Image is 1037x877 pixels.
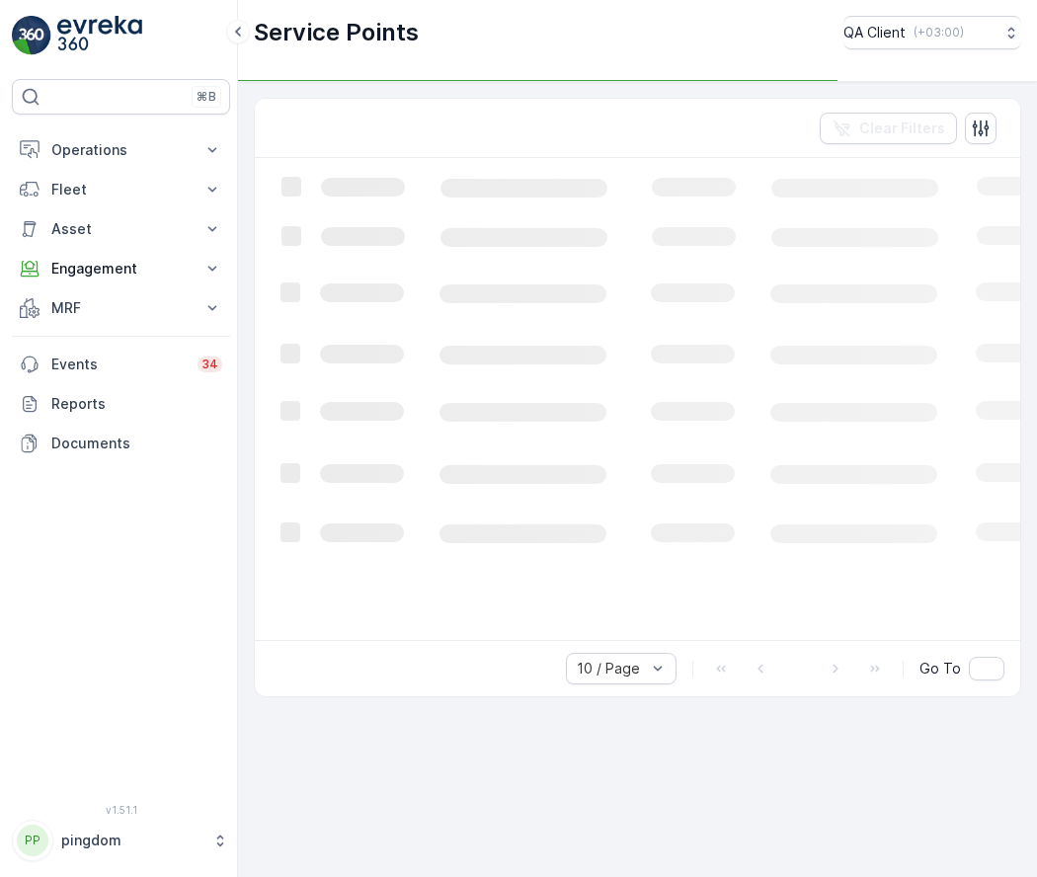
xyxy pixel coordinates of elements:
button: PPpingdom [12,820,230,861]
p: Service Points [254,17,419,48]
a: Documents [12,424,230,463]
p: MRF [51,298,191,318]
div: PP [17,825,48,856]
button: QA Client(+03:00) [843,16,1021,49]
p: Engagement [51,259,191,279]
p: QA Client [843,23,906,42]
a: Reports [12,384,230,424]
img: logo [12,16,51,55]
p: Clear Filters [859,119,945,138]
button: Clear Filters [820,113,957,144]
img: logo_light-DOdMpM7g.png [57,16,142,55]
button: Fleet [12,170,230,209]
p: pingdom [61,831,202,850]
p: ( +03:00 ) [914,25,964,40]
button: MRF [12,288,230,328]
button: Engagement [12,249,230,288]
p: Reports [51,394,222,414]
span: Go To [919,659,961,678]
p: Operations [51,140,191,160]
button: Operations [12,130,230,170]
a: Events34 [12,345,230,384]
p: Events [51,355,186,374]
button: Asset [12,209,230,249]
span: v 1.51.1 [12,804,230,816]
p: Fleet [51,180,191,199]
p: Documents [51,434,222,453]
p: 34 [201,357,218,372]
p: ⌘B [197,89,216,105]
p: Asset [51,219,191,239]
